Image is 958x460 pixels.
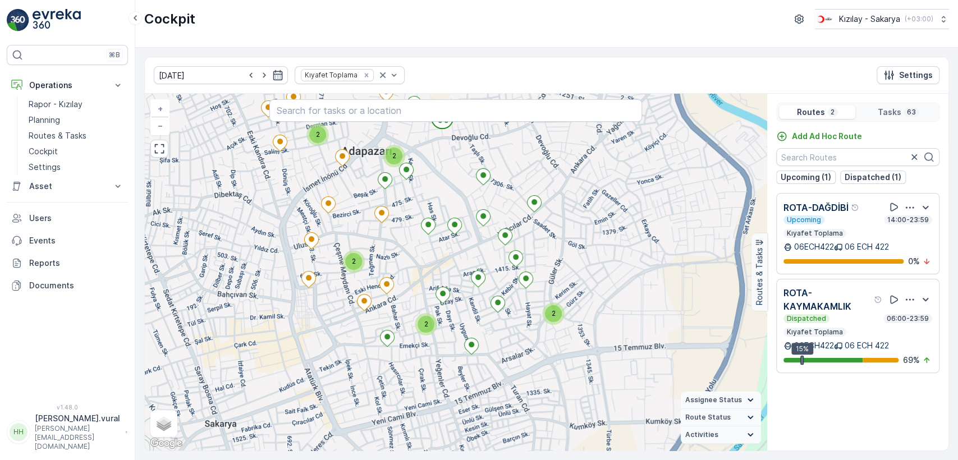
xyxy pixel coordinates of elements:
p: Asset [29,181,106,192]
p: Kızılay - Sakarya [839,13,900,25]
p: 06ECH422 [794,340,834,351]
img: Google [148,436,185,450]
div: 2 [383,145,405,167]
a: Layers [152,411,176,436]
input: dd/mm/yyyy [154,66,288,84]
p: Settings [899,70,933,81]
div: 2 [306,123,329,146]
span: Route Status [685,413,731,422]
p: Kıyafet Toplama [786,229,844,238]
p: 06:00-23:59 [886,314,930,323]
p: Documents [29,280,123,291]
p: Users [29,213,123,224]
img: k%C4%B1z%C4%B1lay_DTAvauz.png [815,13,835,25]
p: ⌘B [109,50,120,59]
summary: Activities [681,426,761,444]
p: Operations [29,80,106,91]
p: Cockpit [29,146,58,157]
p: [PERSON_NAME][EMAIL_ADDRESS][DOMAIN_NAME] [35,424,120,451]
div: Kıyafet Toplama [301,70,359,80]
span: − [158,121,163,130]
div: 2 [342,250,365,273]
button: Asset [7,175,128,197]
p: Routes & Tasks [754,248,765,306]
button: Operations [7,74,128,96]
p: 06 ECH 422 [845,340,889,351]
p: Routes & Tasks [29,130,86,141]
span: 2 [424,320,428,328]
a: Documents [7,274,128,297]
input: Search Routes [776,148,939,166]
div: 2 [542,302,565,325]
span: Assignee Status [685,395,742,404]
p: 2 [829,108,836,117]
p: 14:00-23:59 [886,215,930,224]
p: ROTA-KAYMAKAMLIK [783,286,872,313]
a: Cockpit [24,144,128,159]
a: Reports [7,252,128,274]
summary: Assignee Status [681,392,761,409]
span: 2 [392,151,396,160]
p: Kıyafet Toplama [786,328,844,337]
p: Tasks [878,107,901,118]
a: Planning [24,112,128,128]
span: 2 [316,130,320,139]
div: HH [10,423,27,441]
button: Kızılay - Sakarya(+03:00) [815,9,949,29]
p: Reports [29,257,123,269]
p: Rapor - Kızılay [29,99,82,110]
div: 2 [415,313,437,335]
p: Add Ad Hoc Route [792,131,862,142]
p: Dispatched [786,314,827,323]
p: Upcoming (1) [781,172,831,183]
summary: Route Status [681,409,761,426]
p: Routes [797,107,825,118]
span: Activities [685,430,718,439]
p: 63 [906,108,917,117]
span: v 1.48.0 [7,404,128,411]
div: Remove Kıyafet Toplama [360,71,373,80]
p: Settings [29,162,61,173]
p: 06ECH422 [794,241,834,252]
a: Open this area in Google Maps (opens a new window) [148,436,185,450]
button: Settings [877,66,939,84]
p: [PERSON_NAME].vural [35,413,120,424]
img: logo_light-DOdMpM7g.png [33,9,81,31]
a: Zoom Out [152,117,168,134]
p: Planning [29,114,60,126]
a: Settings [24,159,128,175]
button: Upcoming (1) [776,171,836,184]
button: HH[PERSON_NAME].vural[PERSON_NAME][EMAIL_ADDRESS][DOMAIN_NAME] [7,413,128,451]
div: Help Tooltip Icon [851,203,860,212]
p: Events [29,235,123,246]
a: Routes & Tasks [24,128,128,144]
input: Search for tasks or a location [269,99,643,122]
a: Add Ad Hoc Route [776,131,862,142]
span: + [158,104,163,113]
p: ( +03:00 ) [905,15,933,24]
img: logo [7,9,29,31]
a: Users [7,207,128,229]
p: Cockpit [144,10,195,28]
a: Zoom In [152,100,168,117]
a: Rapor - Kızılay [24,96,128,112]
div: Help Tooltip Icon [874,295,883,304]
p: 0 % [908,256,920,267]
p: Dispatched (1) [845,172,901,183]
div: 15% [791,343,813,355]
button: Dispatched (1) [840,171,906,184]
p: 06 ECH 422 [845,241,889,252]
span: 2 [552,309,556,318]
span: 2 [352,257,356,265]
p: Upcoming [786,215,822,224]
a: Events [7,229,128,252]
p: 69 % [903,355,920,366]
p: ROTA-DAĞDİBİ [783,201,849,214]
